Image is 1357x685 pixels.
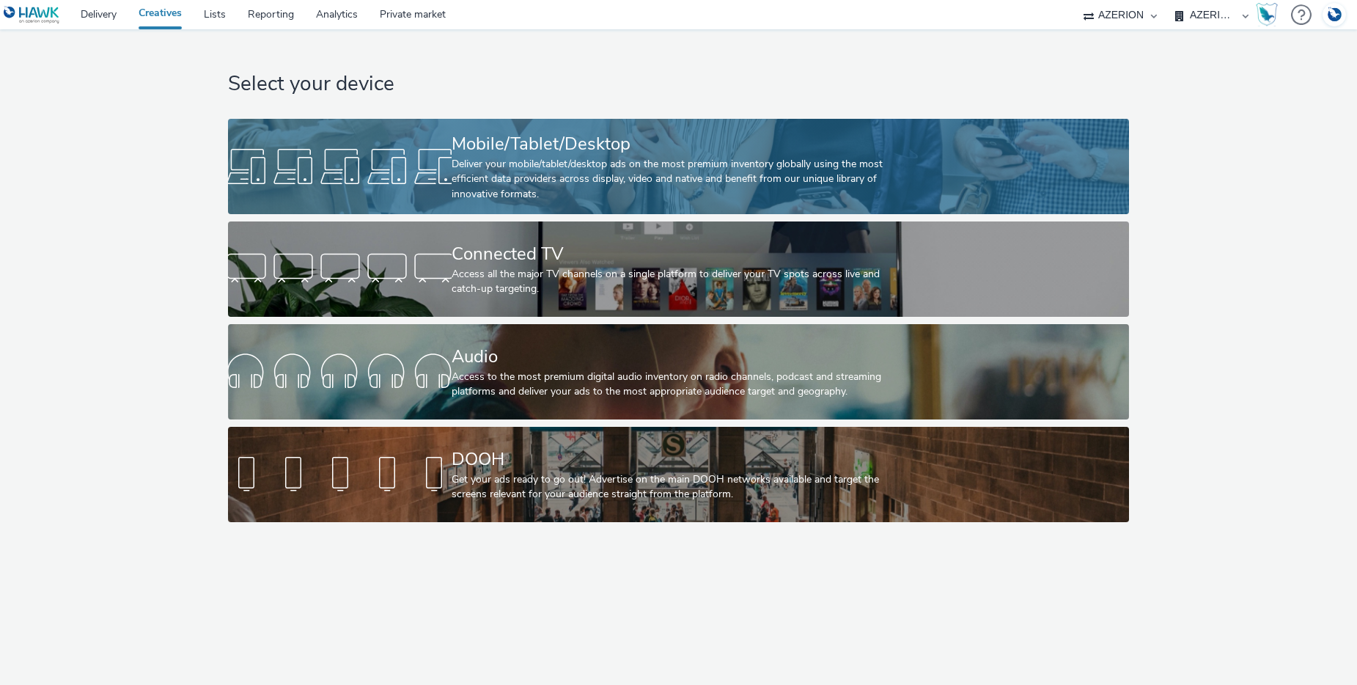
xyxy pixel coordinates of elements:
[1256,3,1278,26] img: Hawk Academy
[228,324,1129,420] a: AudioAccess to the most premium digital audio inventory on radio channels, podcast and streaming ...
[452,370,900,400] div: Access to the most premium digital audio inventory on radio channels, podcast and streaming platf...
[452,157,900,202] div: Deliver your mobile/tablet/desktop ads on the most premium inventory globally using the most effi...
[228,221,1129,317] a: Connected TVAccess all the major TV channels on a single platform to deliver your TV spots across...
[228,70,1129,98] h1: Select your device
[452,131,900,157] div: Mobile/Tablet/Desktop
[228,119,1129,214] a: Mobile/Tablet/DesktopDeliver your mobile/tablet/desktop ads on the most premium inventory globall...
[452,241,900,267] div: Connected TV
[452,472,900,502] div: Get your ads ready to go out! Advertise on the main DOOH networks available and target the screen...
[452,447,900,472] div: DOOH
[1256,3,1284,26] a: Hawk Academy
[228,427,1129,522] a: DOOHGet your ads ready to go out! Advertise on the main DOOH networks available and target the sc...
[452,344,900,370] div: Audio
[1323,3,1345,27] img: Account DE
[4,6,60,24] img: undefined Logo
[452,267,900,297] div: Access all the major TV channels on a single platform to deliver your TV spots across live and ca...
